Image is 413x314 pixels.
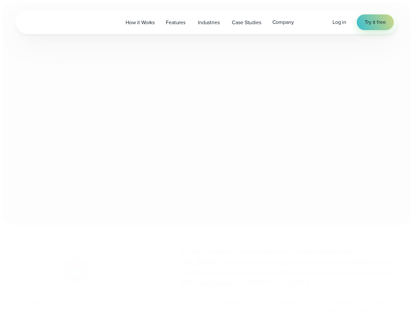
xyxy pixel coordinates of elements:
[166,19,185,26] span: Features
[357,14,393,30] a: Try it free
[333,18,346,26] a: Log in
[120,16,160,29] a: How it Works
[232,19,261,26] span: Case Studies
[365,18,386,26] span: Try it free
[226,16,267,29] a: Case Studies
[198,19,219,26] span: Industries
[126,19,155,26] span: How it Works
[272,18,294,26] span: Company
